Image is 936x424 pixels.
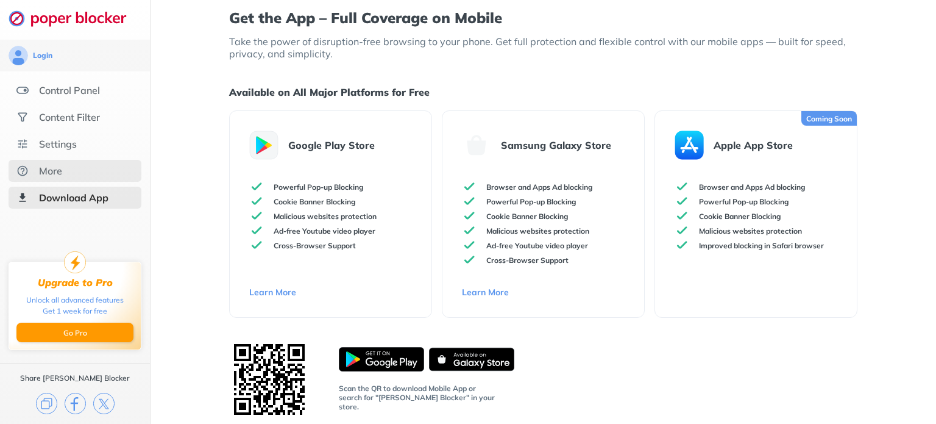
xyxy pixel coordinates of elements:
[462,209,477,223] img: check-green.svg
[699,226,802,235] p: Malicious websites protection
[675,179,689,194] img: check-green.svg
[33,51,52,60] div: Login
[486,197,576,206] p: Powerful Pop-up Blocking
[64,251,86,273] img: upgrade-to-pro.svg
[274,212,377,221] p: Malicious websites protection
[249,209,264,223] img: check-green.svg
[93,393,115,414] img: x.svg
[462,194,477,209] img: check-green.svg
[486,241,588,250] p: Ad-free Youtube video player
[39,165,62,177] div: More
[339,384,497,411] p: Scan the QR to download Mobile App or search for "[PERSON_NAME] Blocker" in your store.
[486,212,568,221] p: Cookie Banner Blocking
[65,393,86,414] img: facebook.svg
[486,182,592,192] p: Browser and Apps Ad blocking
[39,84,100,96] div: Control Panel
[9,46,28,65] img: avatar.svg
[675,238,689,253] img: check-green.svg
[16,84,29,96] img: features.svg
[9,10,140,27] img: logo-webpage.svg
[229,10,857,26] h1: Get the App – Full Coverage on Mobile
[274,226,375,235] p: Ad-free Youtube video player
[274,197,355,206] p: Cookie Banner Blocking
[462,223,477,238] img: check-green.svg
[39,192,108,204] div: Download App
[699,241,824,250] p: Improved blocking in Safari browser
[20,373,130,383] div: Share [PERSON_NAME] Blocker
[249,287,412,298] a: Learn More
[249,194,264,209] img: check-green.svg
[229,339,310,420] img: QR Code
[249,179,264,194] img: check-green.svg
[16,192,29,204] img: download-app-selected.svg
[675,131,704,160] img: apple-store.svg
[501,139,611,151] p: Samsung Galaxy Store
[699,212,781,221] p: Cookie Banner Blocking
[462,287,625,298] a: Learn More
[274,182,363,192] p: Powerful Pop-up Blocking
[462,179,477,194] img: check-green.svg
[16,111,29,123] img: social.svg
[714,139,793,151] p: Apple App Store
[36,393,57,414] img: copy.svg
[462,253,477,267] img: check-green.svg
[249,238,264,253] img: check-green.svg
[38,277,113,289] div: Upgrade to Pro
[16,138,29,150] img: settings.svg
[39,111,100,123] div: Content Filter
[26,295,124,306] div: Unlock all advanced features
[675,223,689,238] img: check-green.svg
[675,194,689,209] img: check-green.svg
[699,182,805,192] p: Browser and Apps Ad blocking
[699,197,789,206] p: Powerful Pop-up Blocking
[229,84,857,100] h1: Available on All Major Platforms for Free
[675,209,689,223] img: check-green.svg
[229,35,857,60] p: Take the power of disruption-free browsing to your phone. Get full protection and flexible contro...
[462,238,477,253] img: check-green.svg
[429,347,514,372] img: galaxy-store-badge.svg
[249,131,278,160] img: android-store.svg
[801,111,857,126] div: Coming Soon
[486,256,569,265] p: Cross-Browser Support
[486,226,589,235] p: Malicious websites protection
[16,323,133,342] button: Go Pro
[39,138,77,150] div: Settings
[274,241,356,250] p: Cross-Browser Support
[339,347,424,372] img: android-store-badge.svg
[462,131,491,160] img: galaxy-store.svg
[288,139,375,151] p: Google Play Store
[16,165,29,177] img: about.svg
[249,223,264,238] img: check-green.svg
[43,306,107,317] div: Get 1 week for free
